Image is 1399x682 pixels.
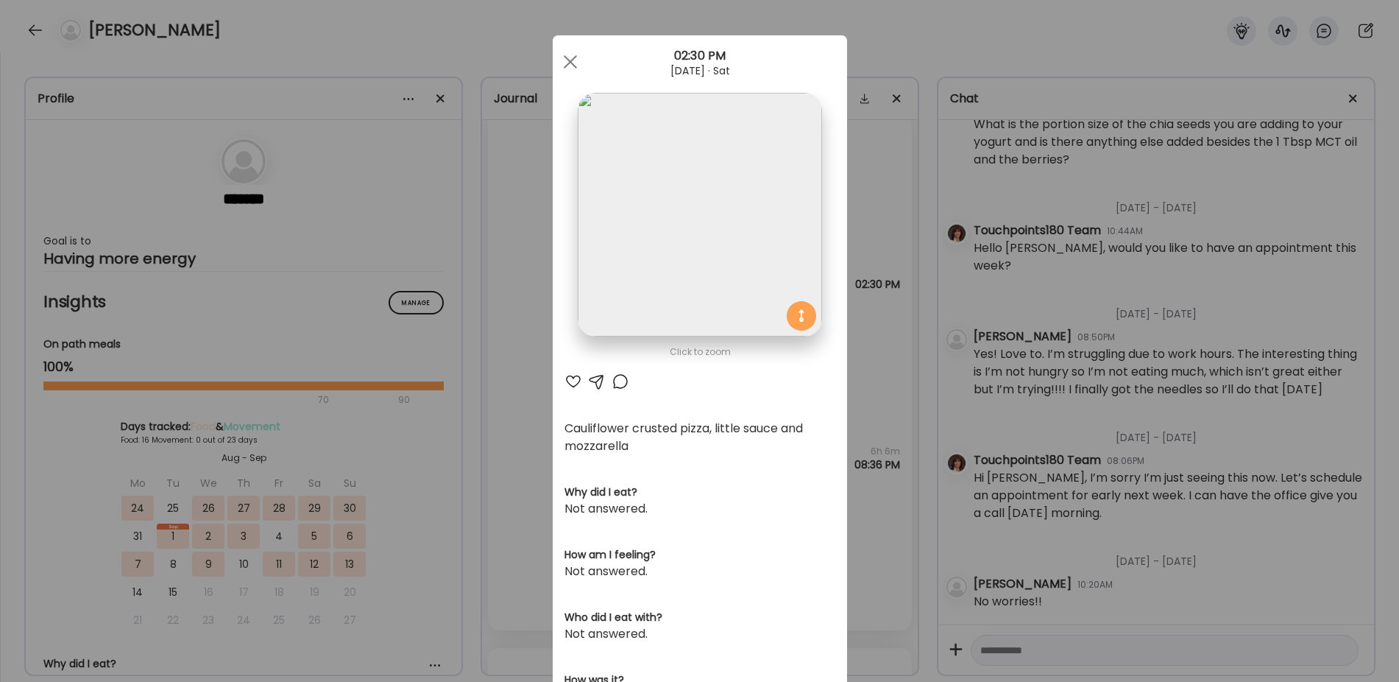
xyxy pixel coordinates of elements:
h3: Why did I eat? [564,485,835,500]
div: Click to zoom [564,343,835,361]
h3: Who did I eat with? [564,610,835,625]
div: Not answered. [564,563,835,580]
div: [DATE] · Sat [553,65,847,77]
img: images%2FRQmUsG4fvegK5IDMMpv7FqpLg4K2%2FECMF9USfO9O4cz7xTmlH%2FazCTN1aBNvJapzKi1c3n_1080 [578,93,821,337]
div: 02:30 PM [553,47,847,65]
div: Cauliflower crusted pizza, little sauce and mozzarella [564,420,835,455]
h3: How am I feeling? [564,547,835,563]
div: Not answered. [564,625,835,643]
div: Not answered. [564,500,835,518]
